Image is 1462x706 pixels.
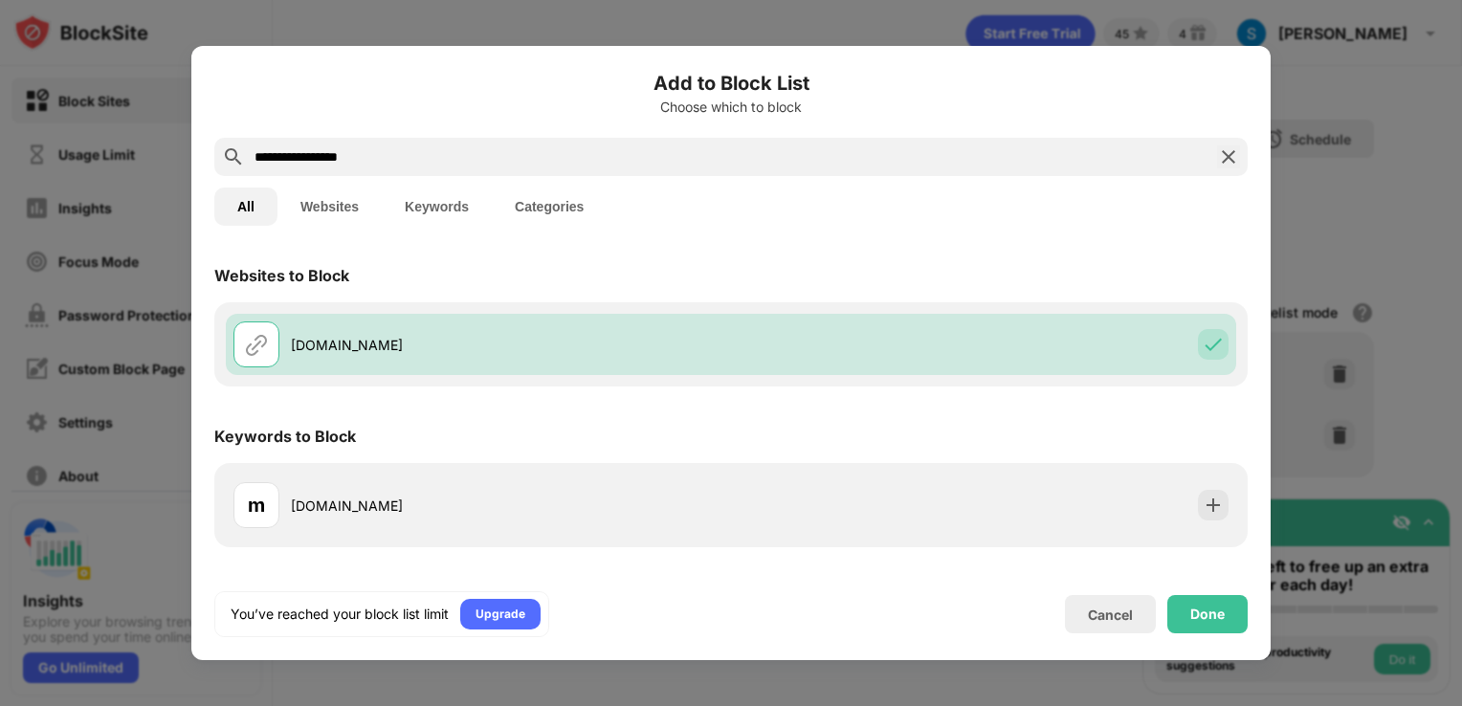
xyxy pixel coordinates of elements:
[492,188,607,226] button: Categories
[291,496,731,516] div: [DOMAIN_NAME]
[291,335,731,355] div: [DOMAIN_NAME]
[382,188,492,226] button: Keywords
[476,605,525,624] div: Upgrade
[1217,145,1240,168] img: search-close
[231,605,449,624] div: You’ve reached your block list limit
[248,491,265,519] div: m
[214,266,349,285] div: Websites to Block
[214,427,356,446] div: Keywords to Block
[245,333,268,356] img: url.svg
[222,145,245,168] img: search.svg
[277,188,382,226] button: Websites
[1190,607,1225,622] div: Done
[1088,607,1133,623] div: Cancel
[214,69,1248,98] h6: Add to Block List
[214,99,1248,115] div: Choose which to block
[214,188,277,226] button: All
